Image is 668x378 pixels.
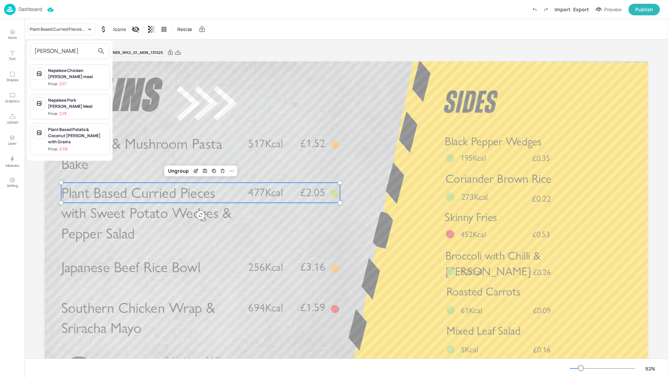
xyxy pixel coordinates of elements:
button: search [94,44,108,58]
input: Search Item [34,46,94,57]
p: 2.19 [59,111,66,116]
p: 2.17 [59,82,66,86]
div: Nepalese Chicken [PERSON_NAME] meal [48,68,107,80]
p: 2.59 [59,147,67,151]
div: Plant Based Potato & Coconut [PERSON_NAME] with Grains [48,127,107,145]
div: Price: [48,111,66,117]
div: Price: [48,81,66,87]
div: Price: [48,146,67,152]
div: Nepalese Pork [PERSON_NAME] Meal [48,97,107,110]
